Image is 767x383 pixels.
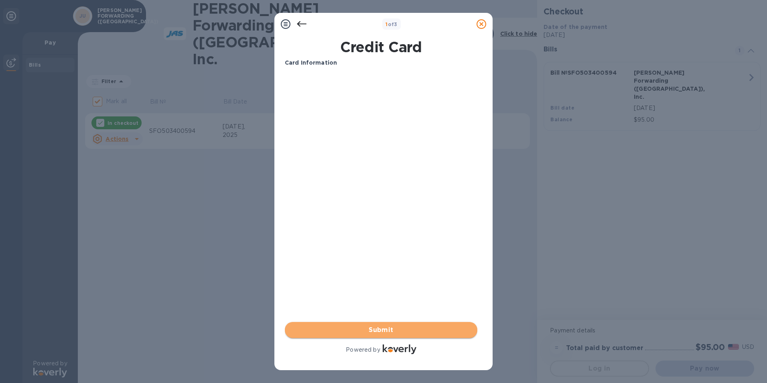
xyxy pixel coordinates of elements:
h1: Credit Card [282,39,481,55]
span: Submit [291,325,471,335]
b: Card Information [285,59,337,66]
p: Powered by [346,346,380,354]
button: Submit [285,322,477,338]
b: of 3 [386,21,398,27]
img: Logo [383,344,416,354]
iframe: Your browser does not support iframes [285,73,477,194]
span: 1 [386,21,388,27]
